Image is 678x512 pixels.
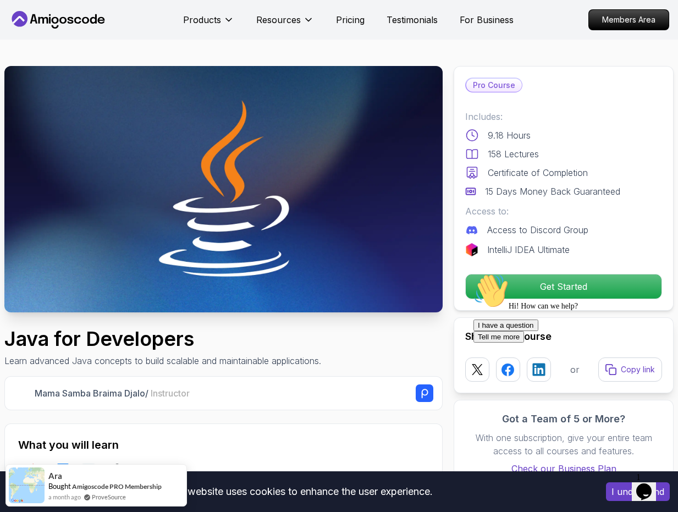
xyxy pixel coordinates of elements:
[18,437,429,453] h2: What you will learn
[465,411,662,427] h3: Got a Team of 5 or More?
[72,482,162,491] a: Amigoscode PRO Membership
[4,4,40,40] img: :wave:
[151,388,190,399] span: Instructor
[465,274,662,299] button: Get Started
[487,223,588,236] p: Access to Discord Group
[488,147,539,161] p: 158 Lectures
[606,482,670,501] button: Accept cookies
[387,13,438,26] a: Testimonials
[14,385,30,401] img: Nelson Djalo
[8,480,589,504] div: This website uses cookies to enhance the user experience.
[92,492,126,502] a: ProveSource
[487,243,570,256] p: IntelliJ IDEA Ultimate
[256,13,301,26] p: Resources
[4,354,321,367] p: Learn advanced Java concepts to build scalable and maintainable applications.
[4,51,69,62] button: I have a question
[632,468,667,501] iframe: chat widget
[469,269,667,463] iframe: chat widget
[336,13,365,26] a: Pricing
[35,387,190,400] p: Mama Samba Braima Djalo /
[466,274,662,299] p: Get Started
[465,243,478,256] img: jetbrains logo
[4,4,202,74] div: 👋Hi! How can we help?I have a questionTell me more
[48,471,62,481] span: Ara
[485,185,620,198] p: 15 Days Money Back Guaranteed
[465,462,662,475] a: Check our Business Plan
[589,10,669,30] p: Members Area
[4,62,55,74] button: Tell me more
[465,329,662,344] h2: Share this Course
[48,492,81,502] span: a month ago
[465,431,662,458] p: With one subscription, give your entire team access to all courses and features.
[4,328,321,350] h1: Java for Developers
[488,166,588,179] p: Certificate of Completion
[4,66,443,312] img: java-for-developers_thumbnail
[488,129,531,142] p: 9.18 Hours
[183,13,234,35] button: Products
[460,13,514,26] a: For Business
[48,482,71,491] span: Bought
[466,79,522,92] p: Pro Course
[9,467,45,503] img: provesource social proof notification image
[256,13,314,35] button: Resources
[4,33,109,41] span: Hi! How can we help?
[588,9,669,30] a: Members Area
[183,13,221,26] p: Products
[465,110,662,123] p: Includes:
[465,205,662,218] p: Access to:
